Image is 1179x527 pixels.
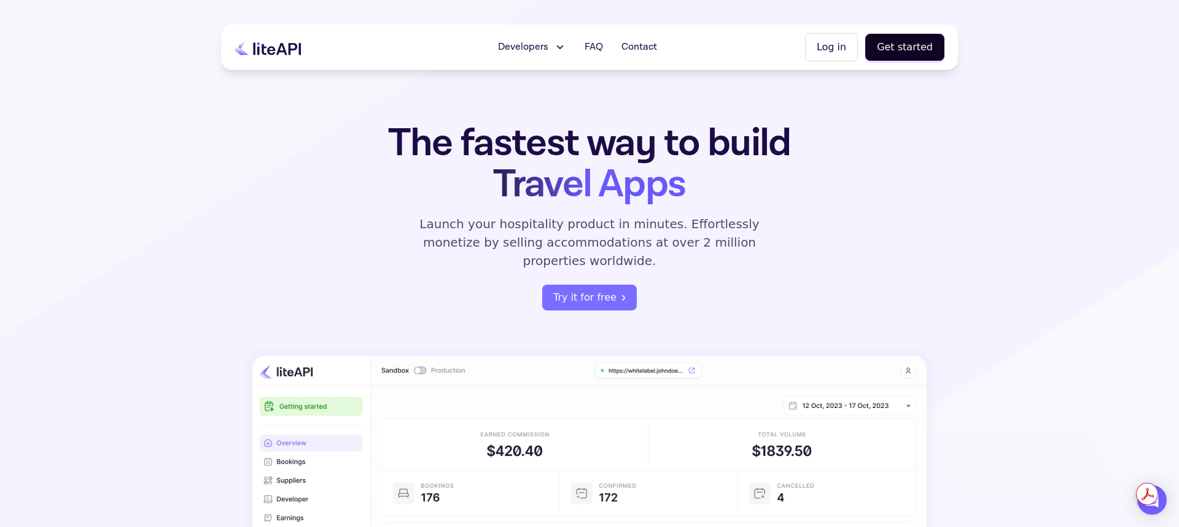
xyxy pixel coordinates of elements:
h1: The fastest way to build [349,123,830,205]
span: Contact [621,40,657,55]
button: Developers [491,35,574,60]
a: register [542,285,637,310]
span: FAQ [585,40,603,55]
button: Try it for free [542,285,637,310]
span: Developers [498,40,548,55]
button: Get started [865,34,944,61]
span: Travel Apps [493,159,685,210]
p: Launch your hospitality product in minutes. Effortlessly monetize by selling accommodations at ov... [405,215,774,270]
button: Log in [805,33,858,61]
a: FAQ [577,35,610,60]
a: Contact [614,35,664,60]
